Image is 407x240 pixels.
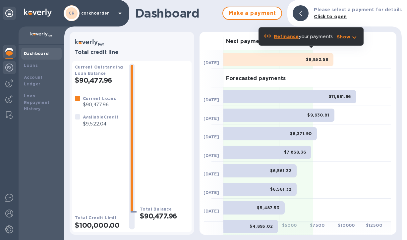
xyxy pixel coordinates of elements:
[75,65,123,76] b: Current Outstanding Loan Balance
[250,224,273,229] b: $4,895.02
[274,33,334,40] p: your payments.
[270,168,292,173] b: $6,561.32
[81,11,114,16] p: corkhoarder
[226,38,265,45] h3: Next payment
[75,221,124,229] h2: $100,000.00
[203,116,219,121] b: [DATE]
[203,153,219,158] b: [DATE]
[83,96,116,101] b: Current Loans
[337,33,350,40] p: Show
[284,150,306,155] b: $7,868.36
[366,223,382,228] b: $ 12500
[3,7,16,20] div: Unpin categories
[226,75,286,82] h3: Forecasted payments
[135,6,219,20] h1: Dashboard
[314,7,402,12] b: Please select a payment for details
[228,9,276,17] span: Make a payment
[140,212,189,220] h2: $90,477.96
[338,223,355,228] b: $ 10000
[310,223,324,228] b: $ 7500
[24,63,38,68] b: Loans
[83,120,118,127] p: $9,522.04
[83,115,118,120] b: Available Credit
[329,94,351,99] b: $11,881.66
[140,207,172,212] b: Total Balance
[337,33,358,40] button: Show
[203,134,219,139] b: [DATE]
[83,101,116,108] p: $90,477.96
[5,64,13,72] img: Foreign exchange
[314,14,347,19] b: Click to open
[75,76,124,84] h2: $90,477.96
[75,215,117,220] b: Total Credit Limit
[24,93,50,112] b: Loan Repayment History
[24,75,43,86] b: Account Ledger
[306,57,328,62] b: $9,852.58
[69,11,75,16] b: CR
[222,7,282,20] button: Make a payment
[203,171,219,176] b: [DATE]
[203,97,219,102] b: [DATE]
[75,49,189,56] h3: Total credit line
[257,205,279,210] b: $5,487.53
[24,9,52,17] img: Logo
[270,187,292,192] b: $6,561.32
[24,51,49,56] b: Dashboard
[203,209,219,214] b: [DATE]
[274,34,299,39] b: Refinance
[307,113,329,118] b: $9,930.81
[203,190,219,195] b: [DATE]
[290,131,312,136] b: $8,371.90
[203,60,219,65] b: [DATE]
